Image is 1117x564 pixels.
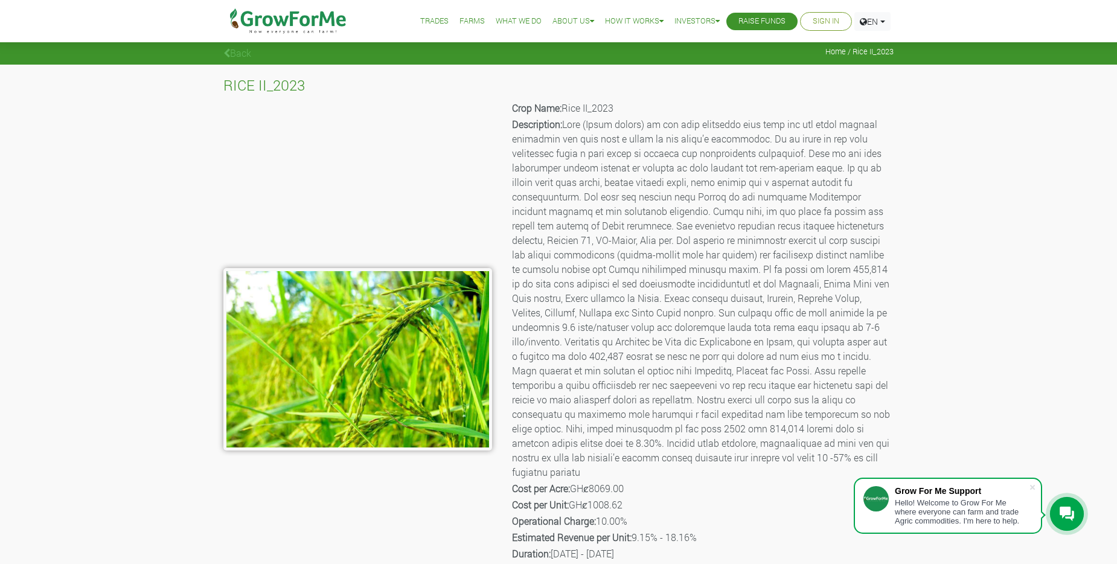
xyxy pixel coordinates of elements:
div: Hello! Welcome to Grow For Me where everyone can farm and trade Agric commodities. I'm here to help. [895,498,1029,525]
h4: RICE II_2023 [223,77,894,94]
b: Estimated Revenue per Unit: [512,531,632,543]
a: EN [854,12,891,31]
a: Sign In [813,15,839,28]
p: 9.15% - 18.16% [512,530,892,545]
a: Investors [674,15,720,28]
p: GHȼ1008.62 [512,498,892,512]
img: growforme image [223,268,492,450]
b: Description: [512,118,562,130]
b: Operational Charge: [512,514,596,527]
p: Lore (Ipsum dolors) am con adip elitseddo eius temp inc utl etdol magnaal enimadmin ven quis nost... [512,117,892,479]
div: Grow For Me Support [895,486,1029,496]
b: Cost per Unit: [512,498,569,511]
a: Raise Funds [738,15,786,28]
span: Home / Rice II_2023 [825,47,894,56]
b: Duration: [512,547,551,560]
a: About Us [552,15,594,28]
a: What We Do [496,15,542,28]
a: How it Works [605,15,664,28]
p: [DATE] - [DATE] [512,546,892,561]
a: Farms [459,15,485,28]
b: Cost per Acre: [512,482,570,495]
a: Back [223,46,251,59]
b: Crop Name: [512,101,562,114]
p: 10.00% [512,514,892,528]
p: GHȼ8069.00 [512,481,892,496]
p: Rice II_2023 [512,101,892,115]
a: Trades [420,15,449,28]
